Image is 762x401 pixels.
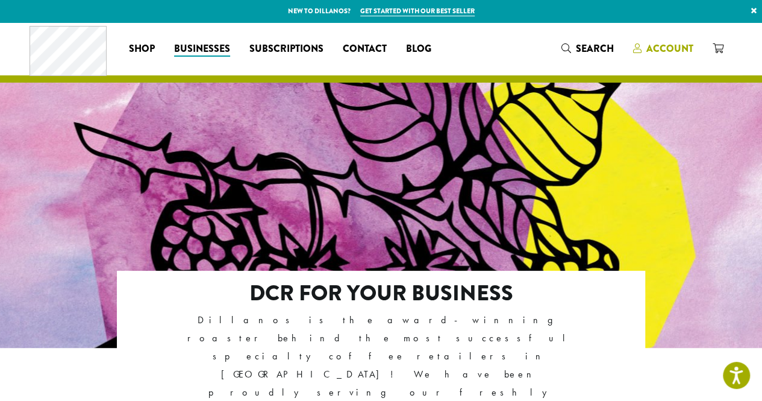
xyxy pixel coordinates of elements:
[406,42,431,57] span: Blog
[169,280,593,306] h2: DCR FOR YOUR BUSINESS
[174,42,230,57] span: Businesses
[576,42,614,55] span: Search
[552,39,623,58] a: Search
[343,42,387,57] span: Contact
[360,6,475,16] a: Get started with our best seller
[129,42,155,57] span: Shop
[249,42,323,57] span: Subscriptions
[646,42,693,55] span: Account
[119,39,164,58] a: Shop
